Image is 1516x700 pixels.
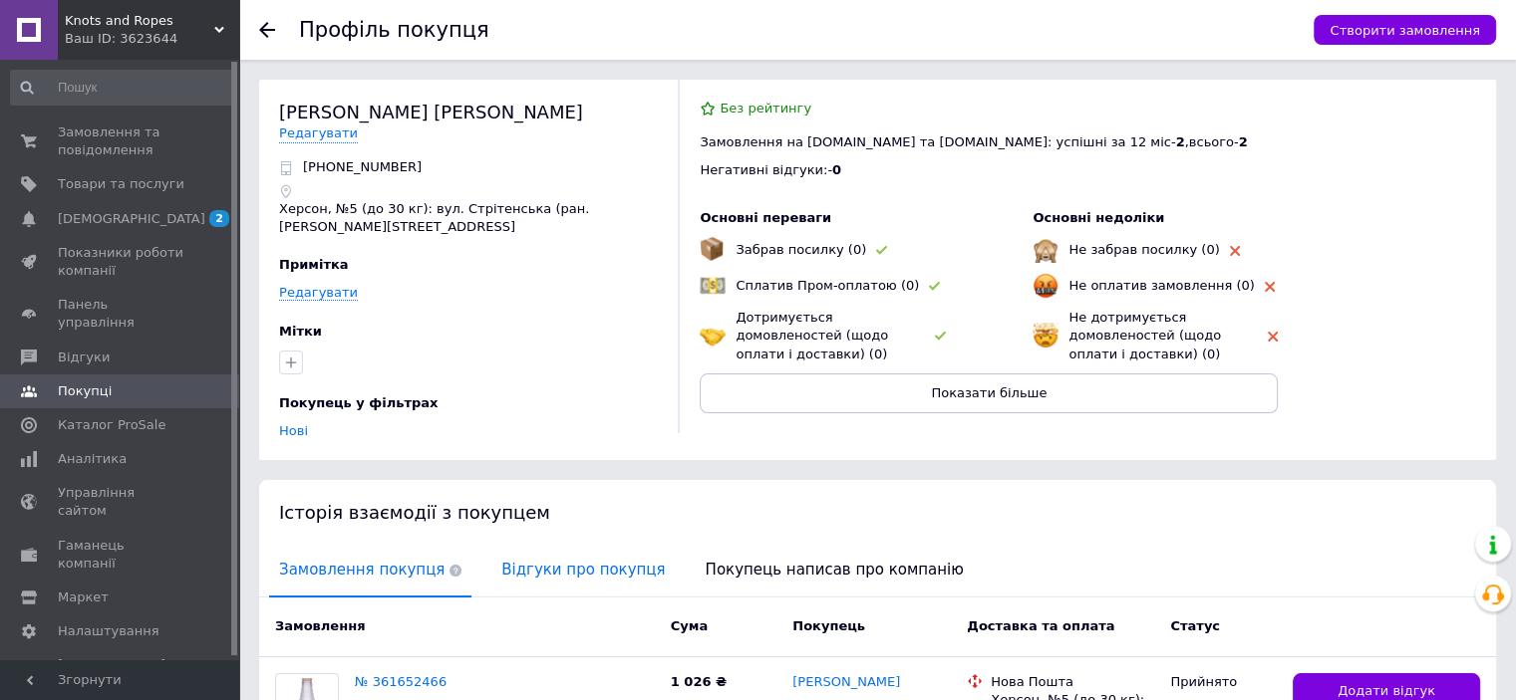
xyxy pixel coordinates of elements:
span: Показати більше [931,385,1047,400]
span: Аналітика [58,450,127,468]
img: emoji [700,237,724,261]
a: Редагувати [279,124,358,143]
p: [PHONE_NUMBER] [303,158,422,176]
span: Не дотримується домовленостей (щодо оплати і доставки) (0) [1068,310,1221,360]
p: Херсон, №5 (до 30 кг): вул. Стрітенська (ран. [PERSON_NAME][STREET_ADDRESS] [279,200,658,236]
span: Knots and Ropes [65,12,214,30]
img: emoji [700,323,726,349]
a: № 361652466 [355,674,447,689]
span: 2 [1239,134,1248,149]
span: [DEMOGRAPHIC_DATA] [58,210,205,228]
img: emoji [1033,237,1059,263]
span: Створити замовлення [1330,23,1480,38]
img: rating-tag-type [935,332,946,341]
input: Пошук [10,70,235,106]
div: Прийнято [1170,673,1277,691]
span: Налаштування [58,622,159,640]
img: rating-tag-type [1265,282,1275,292]
span: Дотримується домовленостей (щодо оплати і доставки) (0) [736,310,888,360]
span: 2 [209,210,229,227]
span: Основні переваги [700,210,831,225]
span: 0 [832,162,841,177]
span: Основні недоліки [1033,210,1164,225]
span: Покупець написав про компанію [696,545,974,595]
a: Нові [279,423,308,438]
img: rating-tag-type [1230,246,1240,256]
span: Мітки [279,324,322,339]
span: Без рейтингу [720,101,811,116]
span: Покупець [792,618,865,633]
span: Замовлення та повідомлення [58,123,184,159]
span: Показники роботи компанії [58,244,184,280]
span: Забрав посилку (0) [736,242,866,257]
span: Гаманець компанії [58,537,184,573]
span: Замовлення на [DOMAIN_NAME] та [DOMAIN_NAME]: успішні за 12 міс - , всього - [700,134,1247,149]
span: Панель управління [58,296,184,332]
span: Не оплатив замовлення (0) [1068,278,1254,293]
span: Відгуки [58,349,110,366]
span: Покупці [58,382,112,400]
div: Покупець у фільтрах [279,394,653,412]
span: Товари та послуги [58,175,184,193]
span: Управління сайтом [58,484,184,520]
span: Замовлення [275,618,365,633]
div: Ваш ID: 3623644 [65,30,239,48]
div: Нова Пошта [991,673,1154,691]
img: emoji [700,273,726,299]
span: Не забрав посилку (0) [1068,242,1219,257]
span: 2 [1175,134,1184,149]
a: [PERSON_NAME] [792,673,900,692]
img: emoji [1033,323,1059,349]
span: Каталог ProSale [58,416,165,434]
a: Редагувати [279,285,358,301]
span: Статус [1170,618,1220,633]
div: Повернутися назад [259,22,275,38]
span: Відгуки про покупця [491,545,675,595]
img: emoji [1033,273,1059,299]
span: Замовлення покупця [269,545,471,595]
span: Маркет [58,588,109,606]
span: Історія взаємодії з покупцем [279,502,550,523]
div: [PERSON_NAME] [PERSON_NAME] [279,100,583,124]
img: rating-tag-type [876,246,887,255]
button: Створити замовлення [1314,15,1496,45]
span: Cума [671,618,708,633]
span: Примітка [279,257,349,272]
button: Показати більше [700,373,1278,413]
span: Доставка та оплата [967,618,1114,633]
h1: Профіль покупця [299,18,489,42]
img: rating-tag-type [929,282,940,291]
span: Негативні відгуки: - [700,162,832,177]
img: rating-tag-type [1268,332,1278,342]
span: 1 026 ₴ [671,674,727,689]
span: Сплатив Пром-оплатою (0) [736,278,919,293]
